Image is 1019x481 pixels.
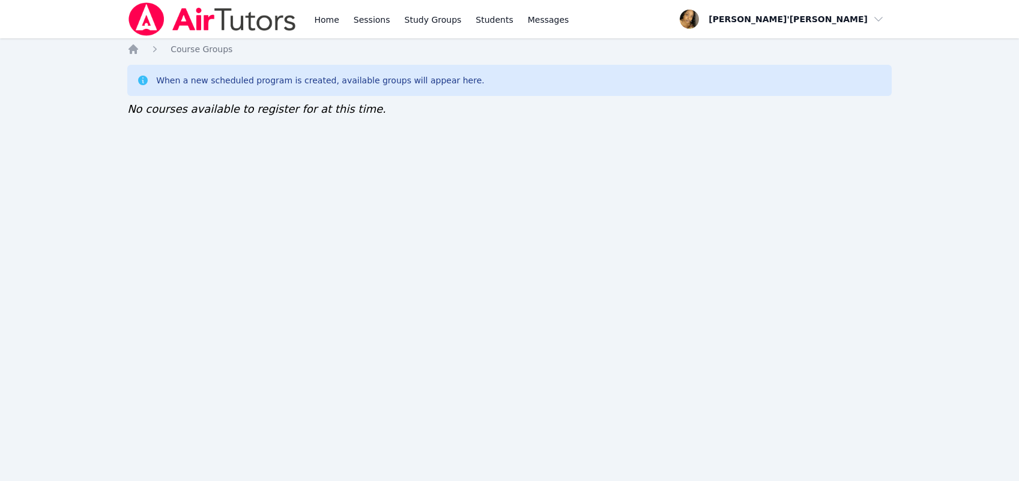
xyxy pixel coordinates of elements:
[127,43,892,55] nav: Breadcrumb
[156,74,485,86] div: When a new scheduled program is created, available groups will appear here.
[127,2,297,36] img: Air Tutors
[171,43,232,55] a: Course Groups
[528,14,569,26] span: Messages
[127,103,386,115] span: No courses available to register for at this time.
[171,44,232,54] span: Course Groups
